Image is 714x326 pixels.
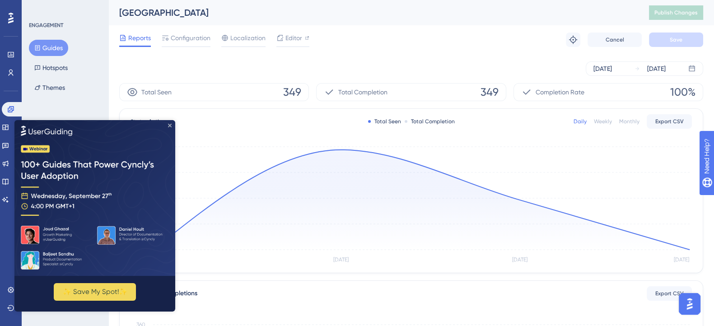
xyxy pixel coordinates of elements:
[39,163,121,181] button: ✨ Save My Spot!✨
[29,79,70,96] button: Themes
[154,4,157,7] div: Close Preview
[536,87,584,98] span: Completion Rate
[128,33,151,43] span: Reports
[171,33,210,43] span: Configuration
[649,5,703,20] button: Publish Changes
[21,2,56,13] span: Need Help?
[481,85,499,99] span: 349
[654,9,698,16] span: Publish Changes
[141,87,172,98] span: Total Seen
[588,33,642,47] button: Cancel
[674,256,689,263] tspan: [DATE]
[119,6,626,19] div: [GEOGRAPHIC_DATA]
[670,85,695,99] span: 100%
[606,36,624,43] span: Cancel
[655,290,684,297] span: Export CSV
[649,33,703,47] button: Save
[593,63,612,74] div: [DATE]
[29,60,73,76] button: Hotspots
[131,118,165,125] span: Status:
[368,118,401,125] div: Total Seen
[333,256,349,263] tspan: [DATE]
[338,87,387,98] span: Total Completion
[574,118,587,125] div: Daily
[29,40,68,56] button: Guides
[29,22,63,29] div: ENGAGEMENT
[647,286,692,301] button: Export CSV
[512,256,527,263] tspan: [DATE]
[230,33,266,43] span: Localization
[405,118,455,125] div: Total Completion
[647,63,666,74] div: [DATE]
[283,85,301,99] span: 349
[676,290,703,317] iframe: UserGuiding AI Assistant Launcher
[594,118,612,125] div: Weekly
[655,118,684,125] span: Export CSV
[670,36,682,43] span: Save
[149,118,165,125] span: Active
[619,118,639,125] div: Monthly
[285,33,302,43] span: Editor
[647,114,692,129] button: Export CSV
